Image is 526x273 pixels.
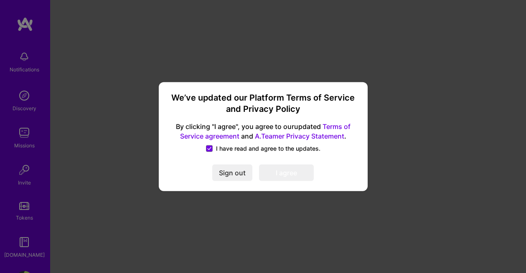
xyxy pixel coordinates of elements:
span: I have read and agree to the updates. [216,144,320,152]
h3: We’ve updated our Platform Terms of Service and Privacy Policy [169,92,358,115]
a: Terms of Service agreement [180,122,351,140]
span: By clicking "I agree", you agree to our updated and . [169,122,358,141]
a: A.Teamer Privacy Statement [255,131,344,140]
button: Sign out [212,164,252,181]
button: I agree [259,164,314,181]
